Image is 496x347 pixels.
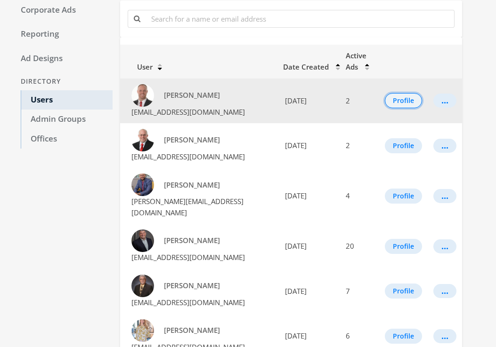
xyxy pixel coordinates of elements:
button: ... [433,139,456,153]
button: Profile [385,329,422,344]
a: [PERSON_NAME] [158,87,226,104]
span: [PERSON_NAME][EMAIL_ADDRESS][DOMAIN_NAME] [131,197,244,217]
button: Profile [385,284,422,299]
span: [PERSON_NAME] [164,325,220,335]
span: User [126,62,153,71]
a: Offices [21,129,113,149]
button: Profile [385,189,422,204]
img: Adam Kunkel profile [131,229,154,252]
td: 2 [340,79,379,123]
button: Profile [385,138,422,153]
span: [EMAIL_ADDRESS][DOMAIN_NAME] [131,107,245,117]
span: [PERSON_NAME] [164,135,220,144]
span: [EMAIL_ADDRESS][DOMAIN_NAME] [131,298,245,307]
span: [PERSON_NAME] [164,90,220,100]
td: 7 [340,269,379,314]
td: [DATE] [277,224,340,268]
a: [PERSON_NAME] [158,131,226,149]
td: 4 [340,168,379,224]
div: ... [441,145,448,146]
a: [PERSON_NAME] [158,322,226,339]
button: ... [433,239,456,253]
button: ... [433,329,456,343]
button: Profile [385,239,422,254]
img: Aaron Luttrull profile [131,173,154,196]
a: Ad Designs [11,49,113,69]
button: ... [433,189,456,203]
img: Al Lentz profile [131,275,154,297]
button: ... [433,284,456,298]
td: [DATE] [277,269,340,314]
div: ... [441,336,448,337]
td: 20 [340,224,379,268]
img: Aaron Bourland profile [131,129,154,151]
div: ... [441,196,448,197]
a: Corporate Ads [11,0,113,20]
td: [DATE] [277,123,340,168]
a: [PERSON_NAME] [158,232,226,249]
div: ... [441,100,448,101]
img: Alissa Maynard profile [131,319,154,342]
a: Admin Groups [21,110,113,129]
td: [DATE] [277,168,340,224]
div: ... [441,246,448,247]
span: [PERSON_NAME] [164,180,220,189]
span: [EMAIL_ADDRESS][DOMAIN_NAME] [131,252,245,262]
input: Search for a name or email address [146,10,455,27]
i: Search for a name or email address [134,15,140,22]
td: [DATE] [277,79,340,123]
a: [PERSON_NAME] [158,277,226,294]
span: Date Created [283,62,329,71]
span: Active Ads [346,51,366,71]
a: Reporting [11,24,113,44]
a: Users [21,90,113,110]
button: Profile [385,93,422,108]
span: [PERSON_NAME] [164,281,220,290]
td: 2 [340,123,379,168]
span: [PERSON_NAME] [164,236,220,245]
div: ... [441,291,448,292]
a: [PERSON_NAME] [158,176,226,194]
span: [EMAIL_ADDRESS][DOMAIN_NAME] [131,152,245,161]
div: Directory [11,73,113,90]
img: A.J. Naas profile [131,84,154,107]
button: ... [433,94,456,108]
